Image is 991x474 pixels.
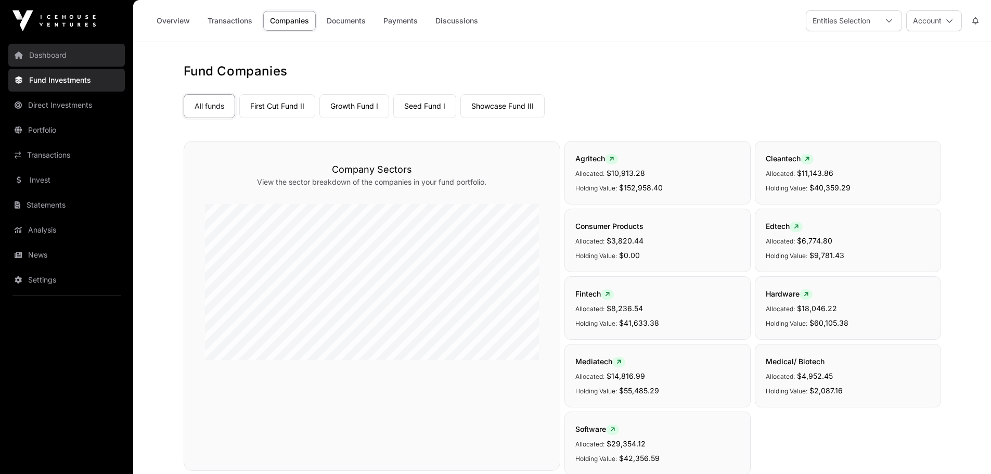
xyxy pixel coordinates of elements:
span: $0.00 [619,251,640,260]
a: Statements [8,194,125,216]
a: News [8,244,125,266]
a: Portfolio [8,119,125,142]
span: Holding Value: [575,184,617,192]
span: Holding Value: [575,455,617,463]
a: Showcase Fund III [460,94,545,118]
a: Growth Fund I [319,94,389,118]
p: View the sector breakdown of the companies in your fund portfolio. [205,177,539,187]
a: Discussions [429,11,485,31]
a: Analysis [8,219,125,241]
a: Overview [150,11,197,31]
img: Icehouse Ventures Logo [12,10,96,31]
a: Direct Investments [8,94,125,117]
span: $42,356.59 [619,454,660,463]
span: Allocated: [575,305,604,313]
span: Allocated: [575,440,604,448]
span: Software [575,425,619,433]
a: Settings [8,268,125,291]
span: Medical/ Biotech [766,357,825,366]
span: $55,485.29 [619,386,659,395]
span: Holding Value: [766,319,807,327]
h3: Company Sectors [205,162,539,177]
span: Holding Value: [766,252,807,260]
span: Fintech [575,289,614,298]
span: $152,958.40 [619,183,663,192]
span: Holding Value: [575,252,617,260]
span: $6,774.80 [797,236,832,245]
span: Allocated: [575,373,604,380]
span: $60,105.38 [809,318,848,327]
a: Transactions [8,144,125,166]
span: Mediatech [575,357,625,366]
a: Seed Fund I [393,94,456,118]
span: $9,781.43 [809,251,844,260]
span: $11,143.86 [797,169,833,177]
span: $2,087.16 [809,386,843,395]
span: Holding Value: [575,387,617,395]
span: $4,952.45 [797,371,833,380]
a: Payments [377,11,424,31]
span: $29,354.12 [607,439,646,448]
span: $40,359.29 [809,183,851,192]
span: Agritech [575,154,618,163]
span: Edtech [766,222,803,230]
span: Holding Value: [766,387,807,395]
a: Transactions [201,11,259,31]
span: Allocated: [575,170,604,177]
span: Hardware [766,289,813,298]
a: Dashboard [8,44,125,67]
span: $14,816.99 [607,371,645,380]
span: $18,046.22 [797,304,837,313]
span: Allocated: [766,373,795,380]
span: Consumer Products [575,222,643,230]
iframe: Chat Widget [939,424,991,474]
a: Invest [8,169,125,191]
button: Account [906,10,962,31]
span: Allocated: [766,237,795,245]
a: Companies [263,11,316,31]
h1: Fund Companies [184,63,941,80]
a: All funds [184,94,235,118]
span: Holding Value: [575,319,617,327]
span: Cleantech [766,154,814,163]
span: $8,236.54 [607,304,643,313]
span: $3,820.44 [607,236,643,245]
a: Documents [320,11,372,31]
span: Allocated: [575,237,604,245]
span: Holding Value: [766,184,807,192]
span: Allocated: [766,305,795,313]
span: Allocated: [766,170,795,177]
a: First Cut Fund II [239,94,315,118]
span: $10,913.28 [607,169,645,177]
span: $41,633.38 [619,318,659,327]
a: Fund Investments [8,69,125,92]
div: Entities Selection [806,11,877,31]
